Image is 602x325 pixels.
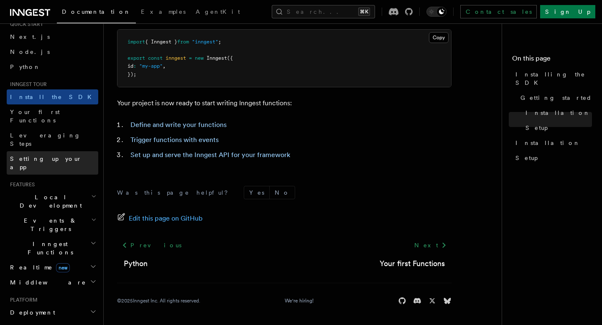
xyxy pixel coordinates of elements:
a: Installation [522,105,592,120]
span: import [128,39,145,45]
button: Copy [429,32,449,43]
span: Installing the SDK [515,70,592,87]
span: Platform [7,297,38,303]
button: Events & Triggers [7,213,98,236]
span: : [133,63,136,69]
a: Examples [136,3,191,23]
a: Installation [512,135,592,150]
a: Install the SDK [7,89,98,104]
span: new [56,263,70,272]
button: Yes [244,186,269,199]
a: Python [7,59,98,74]
span: Quick start [7,21,43,28]
button: No [270,186,295,199]
button: Realtimenew [7,260,98,275]
div: © 2025 Inngest Inc. All rights reserved. [117,297,200,304]
a: Edit this page on GitHub [117,213,203,224]
button: Local Development [7,190,98,213]
span: Deployment [7,308,55,317]
span: Installation [515,139,580,147]
span: "my-app" [139,63,163,69]
span: const [148,55,163,61]
p: Was this page helpful? [117,188,234,197]
button: Search...⌘K [272,5,375,18]
p: Your project is now ready to start writing Inngest functions: [117,97,451,109]
span: Documentation [62,8,131,15]
span: Edit this page on GitHub [129,213,203,224]
span: Middleware [7,278,86,287]
span: AgentKit [196,8,240,15]
a: Next.js [7,29,98,44]
span: Examples [141,8,186,15]
button: Inngest Functions [7,236,98,260]
a: Python [124,258,148,269]
a: Sign Up [540,5,595,18]
h4: On this page [512,53,592,67]
span: Next.js [10,33,50,40]
span: , [163,63,166,69]
a: Trigger functions with events [130,136,219,144]
a: Leveraging Steps [7,128,98,151]
a: Setup [512,150,592,165]
a: Installing the SDK [512,67,592,90]
span: { Inngest } [145,39,177,45]
a: Documentation [57,3,136,23]
button: Middleware [7,275,98,290]
span: Leveraging Steps [10,132,81,147]
button: Deployment [7,305,98,320]
kbd: ⌘K [358,8,370,16]
span: Setting up your app [10,155,82,170]
a: We're hiring! [285,297,314,304]
span: from [177,39,189,45]
span: Setup [525,124,548,132]
a: Your first Functions [380,258,445,269]
span: new [195,55,204,61]
span: id [128,63,133,69]
a: Define and write your functions [130,121,227,129]
span: Features [7,181,35,188]
span: inngest [166,55,186,61]
span: = [189,55,192,61]
span: }); [128,71,136,77]
a: Contact sales [460,5,537,18]
span: Inngest [207,55,227,61]
span: Installation [525,109,590,117]
span: Inngest Functions [7,240,90,256]
span: Setup [515,154,538,162]
a: Previous [117,238,186,253]
span: export [128,55,145,61]
a: Node.js [7,44,98,59]
span: Events & Triggers [7,216,91,233]
span: Realtime [7,263,70,272]
a: AgentKit [191,3,245,23]
span: Local Development [7,193,91,210]
span: Inngest tour [7,81,47,88]
span: "inngest" [192,39,218,45]
span: ; [218,39,221,45]
span: Getting started [520,94,592,102]
button: Toggle dark mode [426,7,446,17]
span: Install the SDK [10,94,97,100]
a: Your first Functions [7,104,98,128]
a: Set up and serve the Inngest API for your framework [130,151,290,159]
a: Setup [522,120,592,135]
span: Node.js [10,48,50,55]
a: Getting started [517,90,592,105]
span: Python [10,63,41,70]
span: ({ [227,55,233,61]
span: Your first Functions [10,109,60,124]
a: Setting up your app [7,151,98,175]
a: Next [409,238,451,253]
